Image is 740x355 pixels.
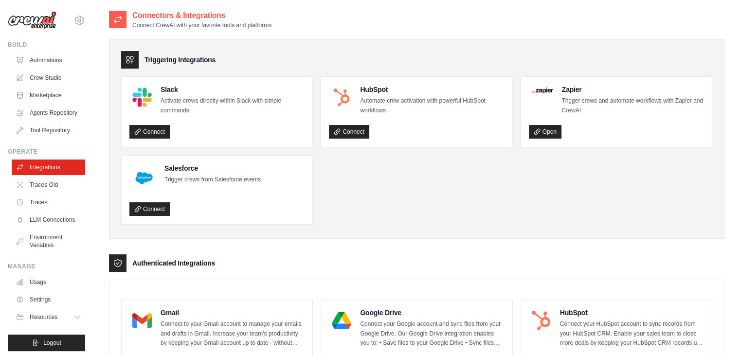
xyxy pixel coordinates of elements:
span: Logout [43,339,61,347]
p: Connect your HubSpot account to sync records from your HubSpot CRM. Enable your sales team to clo... [560,319,704,348]
a: Integrations [12,160,85,175]
img: HubSpot Logo [532,311,551,330]
img: Logo [8,11,56,30]
a: LLM Connections [12,212,85,228]
a: Marketplace [12,88,85,103]
img: Gmail Logo [132,311,152,330]
a: Connect [329,125,369,139]
p: Activate crews directly within Slack with simple commands [161,96,305,115]
p: Connect CrewAI with your favorite tools and platforms [132,21,271,29]
h4: Slack [161,85,305,94]
a: Open [529,125,561,139]
h4: HubSpot [360,85,504,94]
div: Build [8,41,85,49]
p: Connect your Google account and sync files from your Google Drive. Our Google Drive integration e... [360,319,504,348]
h4: Salesforce [164,163,261,173]
a: Tool Repository [12,123,85,138]
div: Manage [8,263,85,270]
h3: Authenticated Integrations [132,258,215,268]
button: Logout [8,335,85,351]
h2: Connectors & Integrations [132,10,271,21]
p: Connect to your Gmail account to manage your emails and drafts in Gmail. Increase your team’s pro... [161,319,305,348]
img: Zapier Logo [532,88,553,93]
a: Traces Old [12,177,85,193]
h4: HubSpot [560,308,704,318]
img: Slack Logo [132,88,152,107]
img: HubSpot Logo [332,88,351,107]
h4: Zapier [562,85,704,94]
a: Connect [129,125,170,139]
div: Operate [8,148,85,156]
a: Connect [129,202,170,216]
a: Traces [12,195,85,210]
p: Trigger crews and automate workflows with Zapier and CrewAI [562,96,704,115]
img: Google Drive Logo [332,311,351,330]
a: Crew Studio [12,70,85,86]
img: Salesforce Logo [132,166,156,190]
h4: Google Drive [360,308,504,318]
p: Trigger crews from Salesforce events [164,175,261,185]
button: Resources [12,309,85,325]
h3: Triggering Integrations [144,55,216,65]
span: Resources [30,313,57,321]
a: Environment Variables [12,230,85,253]
a: Agents Repository [12,105,85,121]
p: Automate crew activation with powerful HubSpot workflows [360,96,504,115]
a: Automations [12,53,85,68]
a: Settings [12,292,85,307]
h4: Gmail [161,308,305,318]
a: Usage [12,274,85,290]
